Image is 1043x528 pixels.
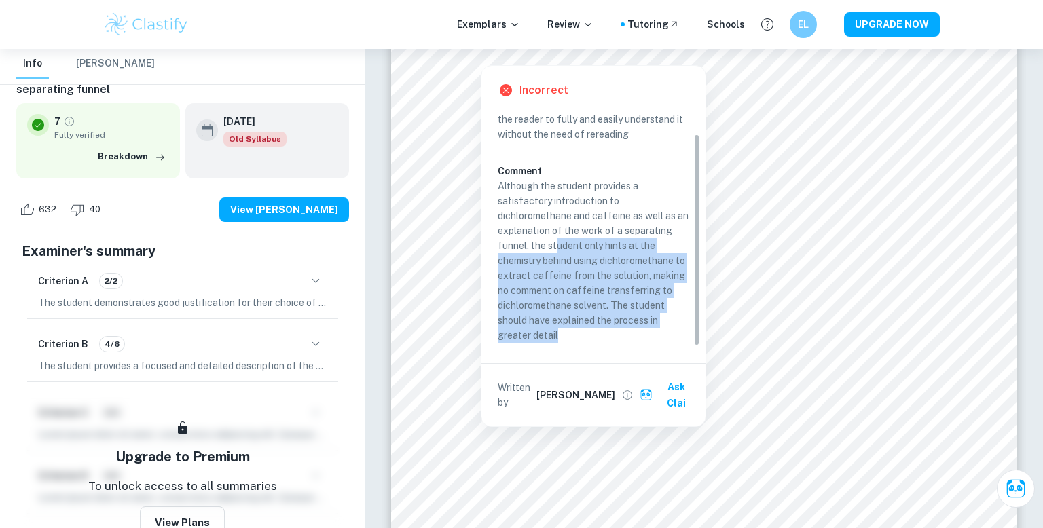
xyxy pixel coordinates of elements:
[219,197,349,222] button: View [PERSON_NAME]
[38,337,88,352] h6: Criterion B
[997,470,1035,508] button: Ask Clai
[115,447,250,467] h5: Upgrade to Premium
[67,199,108,221] div: Dislike
[76,49,155,79] button: [PERSON_NAME]
[536,388,615,402] h6: [PERSON_NAME]
[844,12,940,37] button: UPGRADE NOW
[54,114,60,129] p: 7
[22,241,344,261] h5: Examiner's summary
[627,17,680,32] a: Tutoring
[498,164,689,178] h6: Comment
[31,203,64,216] span: 632
[54,129,169,141] span: Fully verified
[637,375,699,415] button: Ask Clai
[38,295,327,310] p: The student demonstrates good justification for their choice of topic, citing the need to find th...
[547,17,593,32] p: Review
[100,275,122,287] span: 2/2
[457,17,520,32] p: Exemplars
[707,17,745,32] a: Schools
[640,388,653,401] img: clai.svg
[100,338,124,350] span: 4/6
[498,380,534,410] p: Written by
[223,132,287,147] div: Starting from the May 2025 session, the Chemistry IA requirements have changed. It's OK to refer ...
[223,132,287,147] span: Old Syllabus
[94,147,169,167] button: Breakdown
[618,385,637,404] button: View full profile
[88,478,277,495] p: To unlock access to all summaries
[81,203,108,216] span: 40
[63,115,75,128] a: Grade fully verified
[796,17,811,32] h6: EL
[38,358,327,373] p: The student provides a focused and detailed description of the main topic, which is investigating...
[103,11,189,38] img: Clastify logo
[38,274,88,288] h6: Criterion A
[223,114,276,129] h6: [DATE]
[790,11,817,38] button: EL
[498,97,689,142] p: The chemistry is explained well enough for the reader to fully and easily understand it without t...
[16,49,49,79] button: Info
[498,178,689,343] p: Although the student provides a satisfactory introduction to dichloromethane and caffeine as well...
[519,82,568,98] h6: Incorrect
[756,13,779,36] button: Help and Feedback
[16,199,64,221] div: Like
